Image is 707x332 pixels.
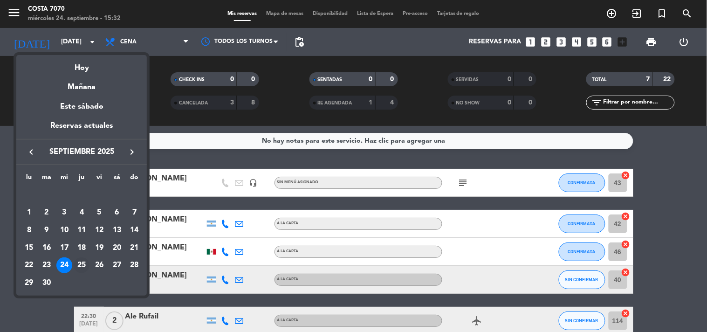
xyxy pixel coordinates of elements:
td: 20 de septiembre de 2025 [108,239,126,257]
th: jueves [73,172,91,187]
td: 13 de septiembre de 2025 [108,221,126,239]
div: 5 [91,205,107,221]
div: 8 [21,222,37,238]
div: 11 [74,222,89,238]
div: 7 [127,205,143,221]
td: 11 de septiembre de 2025 [73,221,91,239]
th: sábado [108,172,126,187]
td: 29 de septiembre de 2025 [20,274,38,292]
div: 17 [56,240,72,256]
div: 27 [109,257,125,273]
td: 25 de septiembre de 2025 [73,256,91,274]
div: 22 [21,257,37,273]
div: 13 [109,222,125,238]
div: 3 [56,205,72,221]
th: viernes [90,172,108,187]
td: 10 de septiembre de 2025 [55,221,73,239]
button: keyboard_arrow_right [124,146,140,158]
td: 24 de septiembre de 2025 [55,256,73,274]
div: 25 [74,257,89,273]
td: 7 de septiembre de 2025 [126,204,144,221]
div: 23 [39,257,55,273]
td: 26 de septiembre de 2025 [90,256,108,274]
div: 4 [74,205,89,221]
button: keyboard_arrow_left [23,146,40,158]
td: 22 de septiembre de 2025 [20,256,38,274]
div: 15 [21,240,37,256]
td: 27 de septiembre de 2025 [108,256,126,274]
div: Hoy [16,55,147,74]
div: 9 [39,222,55,238]
td: 1 de septiembre de 2025 [20,204,38,221]
div: Reservas actuales [16,120,147,139]
div: 26 [91,257,107,273]
div: 24 [56,257,72,273]
th: martes [38,172,55,187]
td: 28 de septiembre de 2025 [126,256,144,274]
div: 1 [21,205,37,221]
td: 12 de septiembre de 2025 [90,221,108,239]
th: miércoles [55,172,73,187]
div: Este sábado [16,94,147,120]
i: keyboard_arrow_left [26,146,37,158]
div: 14 [127,222,143,238]
i: keyboard_arrow_right [126,146,137,158]
td: 4 de septiembre de 2025 [73,204,91,221]
td: 8 de septiembre de 2025 [20,221,38,239]
div: 16 [39,240,55,256]
div: 20 [109,240,125,256]
td: 18 de septiembre de 2025 [73,239,91,257]
div: 28 [127,257,143,273]
th: domingo [126,172,144,187]
div: 21 [127,240,143,256]
td: 16 de septiembre de 2025 [38,239,55,257]
div: 2 [39,205,55,221]
td: 6 de septiembre de 2025 [108,204,126,221]
td: 2 de septiembre de 2025 [38,204,55,221]
th: lunes [20,172,38,187]
td: 3 de septiembre de 2025 [55,204,73,221]
div: 12 [91,222,107,238]
td: 17 de septiembre de 2025 [55,239,73,257]
td: 9 de septiembre de 2025 [38,221,55,239]
div: 6 [109,205,125,221]
td: 5 de septiembre de 2025 [90,204,108,221]
td: 14 de septiembre de 2025 [126,221,144,239]
td: 23 de septiembre de 2025 [38,256,55,274]
div: 29 [21,275,37,291]
div: Mañana [16,74,147,93]
td: SEP. [20,187,143,204]
td: 21 de septiembre de 2025 [126,239,144,257]
div: 10 [56,222,72,238]
span: septiembre 2025 [40,146,124,158]
td: 15 de septiembre de 2025 [20,239,38,257]
div: 18 [74,240,89,256]
td: 19 de septiembre de 2025 [90,239,108,257]
td: 30 de septiembre de 2025 [38,274,55,292]
div: 30 [39,275,55,291]
div: 19 [91,240,107,256]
